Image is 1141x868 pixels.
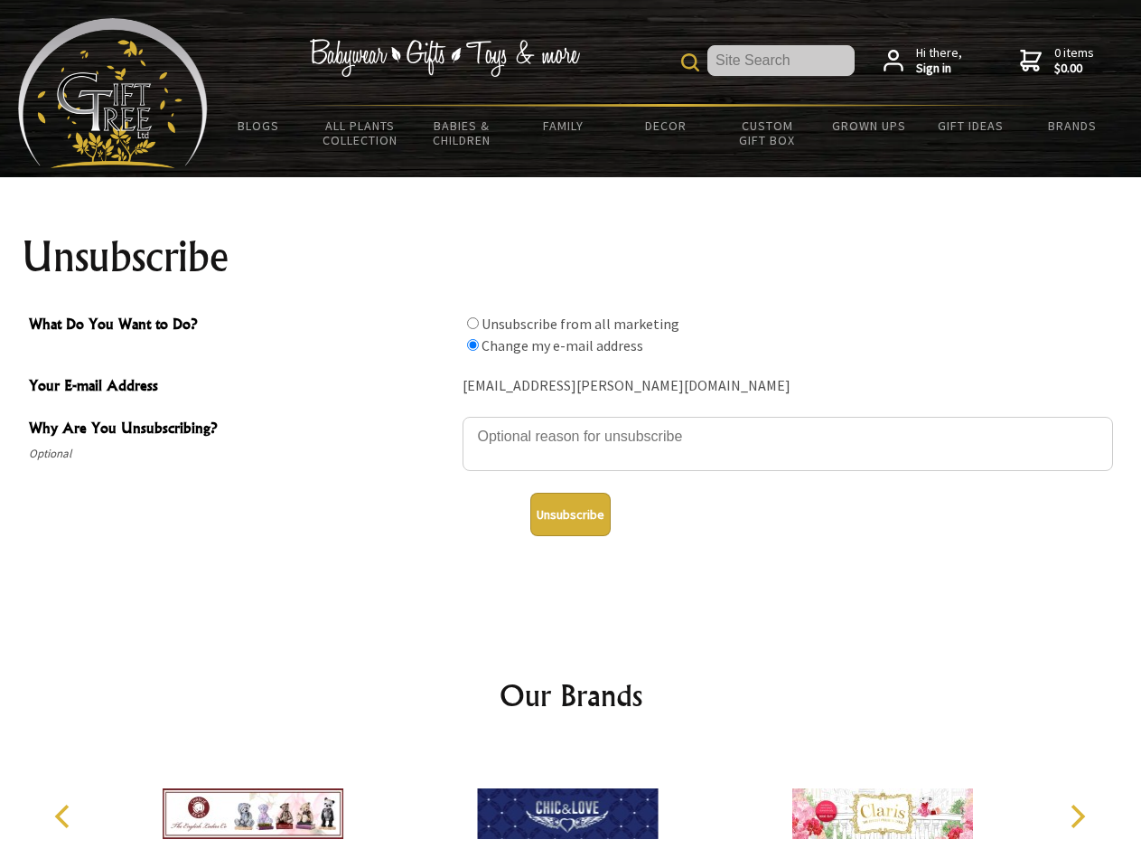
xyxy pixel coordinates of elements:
a: Decor [614,107,716,145]
div: [EMAIL_ADDRESS][PERSON_NAME][DOMAIN_NAME] [463,373,1113,401]
button: Previous [45,797,85,836]
a: Family [513,107,615,145]
a: Grown Ups [818,107,920,145]
a: Brands [1022,107,1124,145]
img: Babyware - Gifts - Toys and more... [18,18,208,168]
label: Unsubscribe from all marketing [482,315,679,333]
textarea: Why Are You Unsubscribing? [463,417,1113,471]
span: 0 items [1054,44,1094,77]
a: BLOGS [208,107,310,145]
span: Your E-mail Address [29,374,454,401]
button: Next [1057,797,1097,836]
span: Optional [29,443,454,465]
a: Gift Ideas [920,107,1022,145]
img: Babywear - Gifts - Toys & more [309,39,580,77]
label: Change my e-mail address [482,336,643,354]
a: All Plants Collection [310,107,412,159]
h2: Our Brands [36,674,1106,717]
span: What Do You Want to Do? [29,313,454,339]
span: Hi there, [916,45,962,77]
strong: Sign in [916,61,962,77]
button: Unsubscribe [530,493,611,536]
a: 0 items$0.00 [1020,45,1094,77]
img: product search [681,53,699,71]
input: Site Search [707,45,855,76]
span: Why Are You Unsubscribing? [29,417,454,443]
h1: Unsubscribe [22,235,1120,278]
input: What Do You Want to Do? [467,339,479,351]
input: What Do You Want to Do? [467,317,479,329]
a: Hi there,Sign in [884,45,962,77]
a: Babies & Children [411,107,513,159]
a: Custom Gift Box [716,107,818,159]
strong: $0.00 [1054,61,1094,77]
